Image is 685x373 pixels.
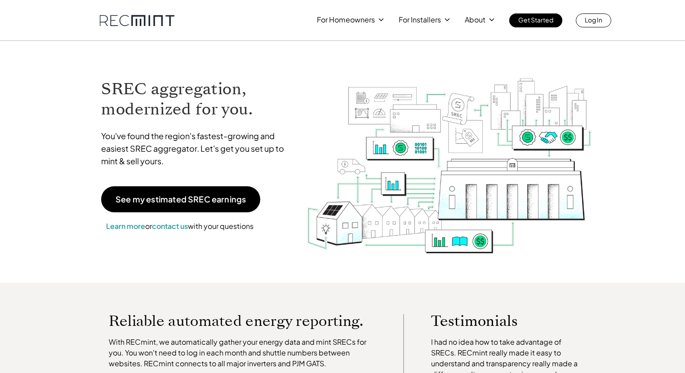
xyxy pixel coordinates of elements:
[509,13,562,27] a: Get Started
[399,13,441,26] p: For Installers
[306,54,593,256] img: RECmint value cycle
[585,13,602,26] p: Log In
[101,186,260,212] a: See my estimated SREC earnings
[116,195,246,203] p: See my estimated SREC earnings
[317,13,375,26] p: For Homeowners
[109,337,377,369] p: With RECmint, we automatically gather your energy data and mint SRECs for you. You won't need to ...
[106,221,145,231] a: Learn more
[431,314,565,328] p: Testimonials
[101,220,258,232] p: or with your questions
[576,13,611,27] a: Log In
[518,13,553,26] p: Get Started
[101,130,293,167] p: You've found the region's fastest-growing and easiest SREC aggregator. Let's get you set up to mi...
[465,13,485,26] p: About
[109,314,377,328] p: Reliable automated energy reporting.
[152,221,188,231] a: contact us
[101,79,293,119] h1: SREC aggregation, modernized for you.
